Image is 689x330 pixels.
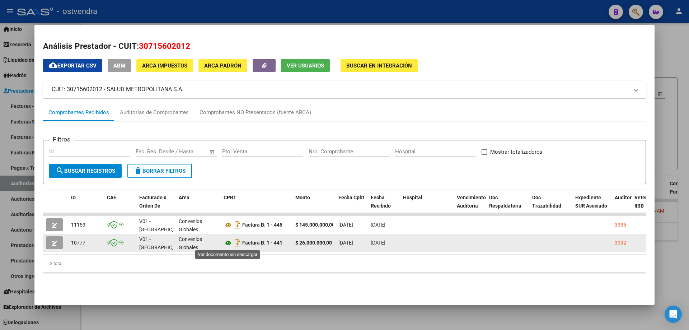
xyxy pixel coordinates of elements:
[346,62,412,69] span: Buscar en Integración
[572,190,612,222] datatable-header-cell: Expediente SUR Asociado
[139,195,166,209] span: Facturado x Orden De
[338,240,353,246] span: [DATE]
[56,168,115,174] span: Buscar Registros
[634,195,658,209] span: Retencion IIBB
[171,148,206,155] input: Fecha fin
[136,190,176,222] datatable-header-cell: Facturado x Orden De
[71,240,85,246] span: 10777
[575,195,607,209] span: Expediente SUR Asociado
[486,190,529,222] datatable-header-cell: Doc Respaldatoria
[68,190,104,222] datatable-header-cell: ID
[489,195,521,209] span: Doc Respaldatoria
[338,222,353,228] span: [DATE]
[134,168,186,174] span: Borrar Filtros
[49,164,122,178] button: Buscar Registros
[400,190,454,222] datatable-header-cell: Hospital
[224,195,236,200] span: CPBT
[615,239,626,247] div: 3092
[49,61,57,70] mat-icon: cloud_download
[120,108,189,117] div: Auditorías de Comprobantes
[179,195,189,200] span: Area
[56,166,64,175] mat-icon: search
[71,195,76,200] span: ID
[142,62,187,69] span: ARCA Impuestos
[139,218,188,232] span: V01 - [GEOGRAPHIC_DATA]
[107,195,116,200] span: CAE
[371,195,391,209] span: Fecha Recibido
[615,195,636,200] span: Auditoria
[529,190,572,222] datatable-header-cell: Doc Trazabilidad
[336,190,368,222] datatable-header-cell: Fecha Cpbt
[52,85,629,94] mat-panel-title: CUIT: 30715602012 - SALUD METROPOLITANA S.A.
[281,59,330,72] button: Ver Usuarios
[287,62,324,69] span: Ver Usuarios
[134,166,142,175] mat-icon: delete
[176,190,221,222] datatable-header-cell: Area
[371,240,385,246] span: [DATE]
[233,219,242,231] i: Descargar documento
[49,135,74,144] h3: Filtros
[139,41,190,51] span: 30715602012
[49,62,97,69] span: Exportar CSV
[43,40,646,52] h2: Análisis Prestador - CUIT:
[295,222,335,228] strong: $ 145.000.000,00
[242,222,282,228] strong: Factura B: 1 - 445
[204,62,242,69] span: ARCA Padrón
[632,190,660,222] datatable-header-cell: Retencion IIBB
[221,190,292,222] datatable-header-cell: CPBT
[242,240,282,246] strong: Factura B: 1 - 441
[612,190,632,222] datatable-header-cell: Auditoria
[665,306,682,323] div: Open Intercom Messenger
[108,59,131,72] button: ABM
[233,237,242,248] i: Descargar documento
[179,236,202,250] span: Convenios Globales
[295,195,310,200] span: Monto
[341,59,418,72] button: Buscar en Integración
[136,148,165,155] input: Fecha inicio
[490,148,542,156] span: Mostrar totalizadores
[127,164,192,178] button: Borrar Filtros
[43,59,102,72] button: Exportar CSV
[338,195,364,200] span: Fecha Cpbt
[532,195,561,209] span: Doc Trazabilidad
[43,255,646,273] div: 2 total
[136,59,193,72] button: ARCA Impuestos
[292,190,336,222] datatable-header-cell: Monto
[457,195,486,209] span: Vencimiento Auditoría
[295,240,332,246] strong: $ 26.000.000,00
[198,59,247,72] button: ARCA Padrón
[179,218,202,232] span: Convenios Globales
[368,190,400,222] datatable-header-cell: Fecha Recibido
[615,221,626,229] div: 3335
[454,190,486,222] datatable-header-cell: Vencimiento Auditoría
[43,81,646,98] mat-expansion-panel-header: CUIT: 30715602012 - SALUD METROPOLITANA S.A.
[139,236,188,250] span: V01 - [GEOGRAPHIC_DATA]
[200,108,311,117] div: Comprobantes NO Presentados (fuente ARCA)
[104,190,136,222] datatable-header-cell: CAE
[371,222,385,228] span: [DATE]
[71,222,85,228] span: 11153
[403,195,422,200] span: Hospital
[113,62,125,69] span: ABM
[208,148,216,156] button: Open calendar
[48,108,109,117] div: Comprobantes Recibidos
